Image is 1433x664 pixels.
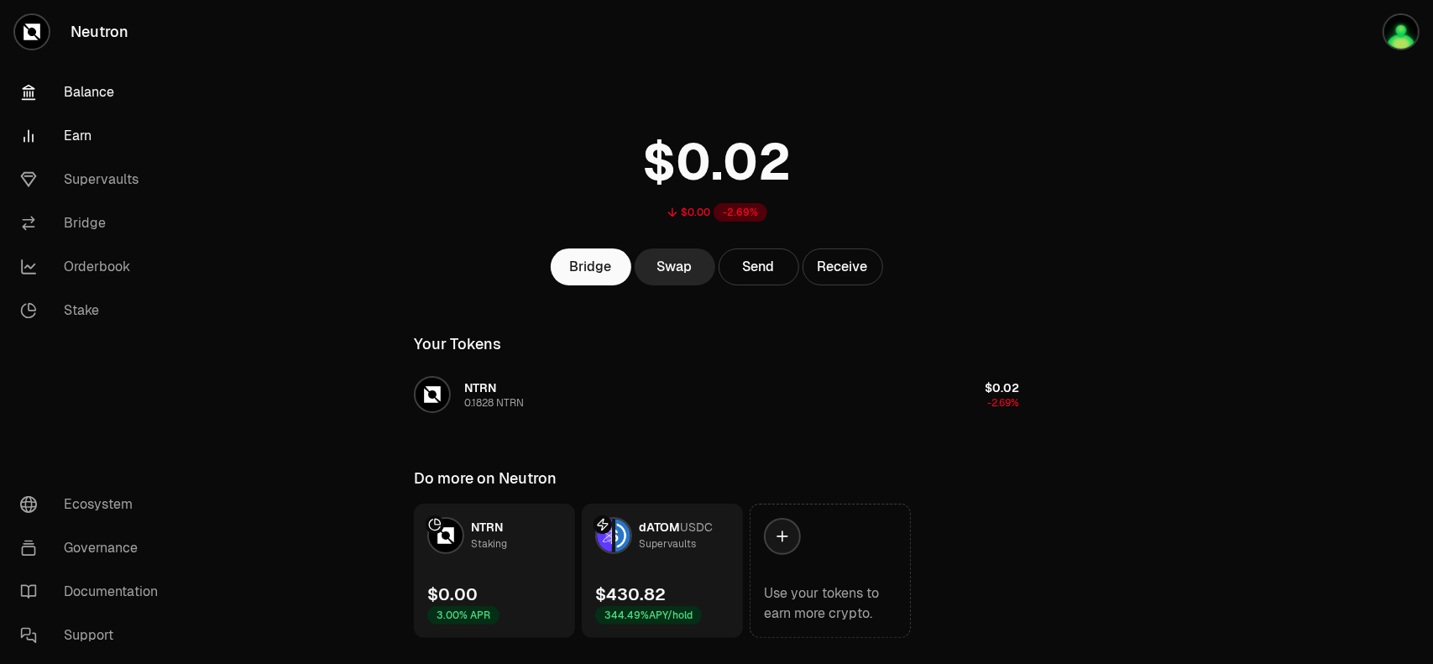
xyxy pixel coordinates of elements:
a: Governance [7,526,181,570]
button: NTRN LogoNTRN0.1828 NTRN$0.02-2.69% [404,369,1029,420]
a: Bridge [551,248,631,285]
div: Supervaults [639,536,696,552]
a: Supervaults [7,158,181,201]
div: Your Tokens [414,332,501,356]
a: Orderbook [7,245,181,289]
div: Do more on Neutron [414,467,557,490]
a: Balance [7,71,181,114]
img: NTRN Logo [429,519,463,552]
a: Support [7,614,181,657]
a: Ecosystem [7,483,181,526]
img: sw-firefox [1384,15,1418,49]
button: Send [719,248,799,285]
a: Swap [635,248,715,285]
img: dATOM Logo [597,519,612,552]
button: Receive [803,248,883,285]
span: NTRN [464,380,496,395]
div: 0.1828 NTRN [464,396,524,410]
a: NTRN LogoNTRNStaking$0.003.00% APR [414,504,575,638]
div: $0.00 [427,583,478,606]
div: -2.69% [714,203,767,222]
span: -2.69% [987,396,1019,410]
div: Use your tokens to earn more crypto. [764,583,897,624]
span: NTRN [471,520,503,535]
span: dATOM [639,520,680,535]
div: $430.82 [595,583,666,606]
div: 3.00% APR [427,606,499,625]
a: Stake [7,289,181,332]
div: 344.49% APY/hold [595,606,702,625]
div: $0.00 [681,206,710,219]
div: Staking [471,536,507,552]
a: dATOM LogoUSDC LogodATOMUSDCSupervaults$430.82344.49%APY/hold [582,504,743,638]
span: $0.02 [985,380,1019,395]
a: Documentation [7,570,181,614]
a: Bridge [7,201,181,245]
span: USDC [680,520,713,535]
a: Earn [7,114,181,158]
img: NTRN Logo [416,378,449,411]
a: Use your tokens to earn more crypto. [750,504,911,638]
img: USDC Logo [615,519,630,552]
